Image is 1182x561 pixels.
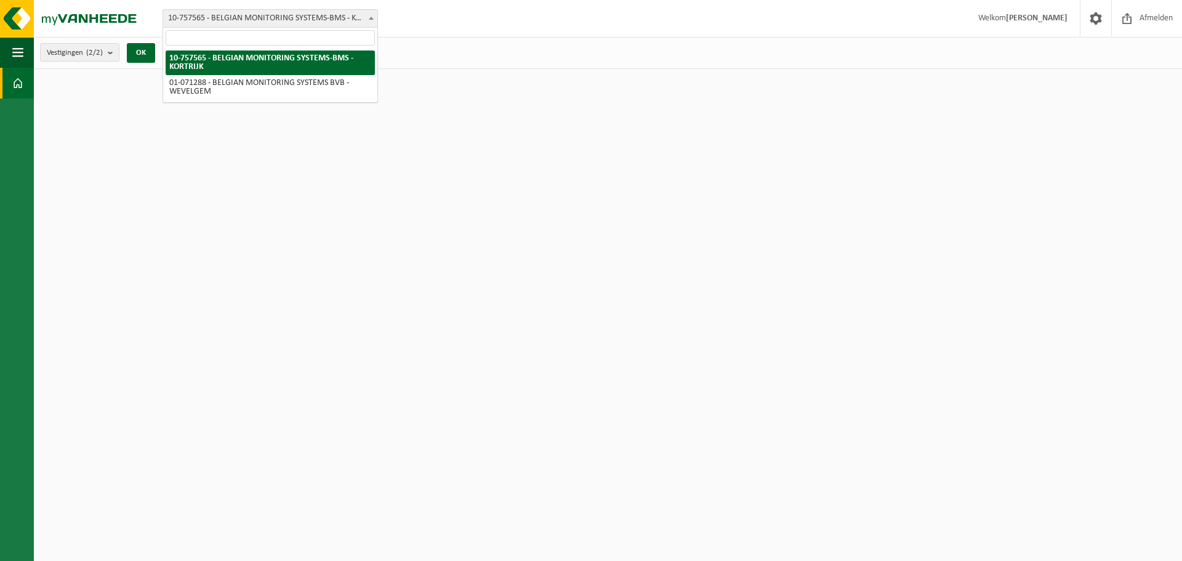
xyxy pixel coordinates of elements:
[40,43,119,62] button: Vestigingen(2/2)
[127,43,155,63] button: OK
[163,10,377,27] span: 10-757565 - BELGIAN MONITORING SYSTEMS-BMS - KORTRIJK
[166,50,375,75] li: 10-757565 - BELGIAN MONITORING SYSTEMS-BMS - KORTRIJK
[163,9,378,28] span: 10-757565 - BELGIAN MONITORING SYSTEMS-BMS - KORTRIJK
[47,44,103,62] span: Vestigingen
[86,49,103,57] count: (2/2)
[1006,14,1067,23] strong: [PERSON_NAME]
[166,75,375,100] li: 01-071288 - BELGIAN MONITORING SYSTEMS BVB - WEVELGEM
